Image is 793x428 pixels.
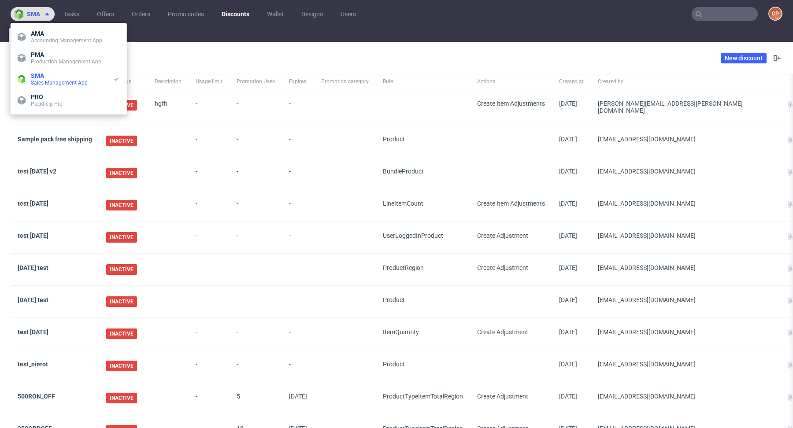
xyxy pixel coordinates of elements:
span: - [237,264,275,275]
span: UserLoggedIn Product [383,232,443,239]
span: - [196,136,222,146]
a: test [DATE] v2 [18,168,56,175]
a: test [DATE] [18,232,48,239]
span: ProductType ItemTotal Region [383,393,463,400]
a: Offers [92,7,119,21]
span: INACTIVE [106,232,137,243]
span: [DATE] [559,200,577,207]
span: [DATE] [559,393,577,400]
span: sma [27,11,40,17]
span: INACTIVE [106,168,137,178]
a: Wallet [262,7,289,21]
span: - [237,361,275,371]
a: [DATE] test [18,264,48,271]
span: - [196,393,222,403]
span: - [289,296,307,307]
span: INACTIVE [106,136,137,146]
a: Tasks [58,7,85,21]
span: INACTIVE [106,200,137,210]
span: Rule [383,78,463,85]
a: Discounts [216,7,255,21]
span: - [289,232,307,243]
span: - [196,232,222,243]
a: Users [335,7,361,21]
span: - [289,136,307,146]
span: Product [383,136,405,143]
span: [DATE] [559,100,577,107]
a: test [DATE] [18,200,48,207]
span: Created by [598,78,774,85]
span: LineItemCount [383,200,423,207]
a: Orders [126,7,156,21]
a: Promo codes [163,7,209,21]
a: test [DATE] [18,328,48,336]
span: AMA [31,30,44,37]
div: [EMAIL_ADDRESS][DOMAIN_NAME] [598,328,774,336]
a: New discount [721,53,767,63]
span: [DATE] [559,136,577,143]
span: - [196,264,222,275]
span: - [196,328,222,339]
span: - [237,232,275,243]
span: ItemQuantity [383,328,419,336]
span: Create Adjustment [477,232,528,239]
span: Create Adjustment [477,264,528,271]
a: Sample pack free shipping [18,136,92,143]
span: - [237,328,275,339]
span: PRO [31,93,43,100]
span: Accounting Management App [31,37,102,44]
span: - [289,100,307,114]
a: 500RON_OFF [18,393,55,400]
span: Create Adjustment [477,393,528,400]
span: Product [383,361,405,368]
span: [DATE] [559,361,577,368]
span: Bundle Product [383,168,424,175]
span: [DATE] [559,232,577,239]
span: [DATE] [559,168,577,175]
span: - [237,100,275,114]
span: Promotion Uses [237,78,275,85]
span: Sales Management App [31,80,88,86]
a: [DATE] test [18,296,48,303]
span: - [289,361,307,371]
span: - [196,168,222,178]
span: - [196,200,222,210]
span: - [196,100,222,114]
div: [EMAIL_ADDRESS][DOMAIN_NAME] [598,168,774,175]
span: Actions [477,78,545,85]
div: [PERSON_NAME][EMAIL_ADDRESS][PERSON_NAME][DOMAIN_NAME] [598,100,774,114]
span: Create Item Adjustments [477,200,545,207]
span: - [237,168,275,178]
span: - [196,361,222,371]
span: - [237,200,275,210]
span: Create Item Adjustments [477,100,545,107]
span: INACTIVE [106,361,137,371]
span: Usage limit [196,78,222,85]
span: - [289,168,307,178]
span: - [196,296,222,307]
span: 5 [237,393,240,400]
span: - [237,296,275,307]
button: sma [11,7,55,21]
a: test_nierot [18,361,48,368]
span: - [289,264,307,275]
span: INACTIVE [106,328,137,339]
div: [EMAIL_ADDRESS][DOMAIN_NAME] [598,200,774,207]
span: - [237,136,275,146]
img: logo [15,9,27,19]
figcaption: GP [769,7,782,20]
span: - [289,328,307,339]
span: Created at [559,78,584,85]
span: Packhelp Pro [31,101,63,107]
span: Description [155,78,182,85]
div: [EMAIL_ADDRESS][DOMAIN_NAME] [598,393,774,400]
span: [DATE] [559,264,577,271]
span: SMA [31,72,44,79]
span: INACTIVE [106,264,137,275]
span: [DATE] [559,328,577,336]
span: Expires [289,78,307,85]
span: [DATE] [289,393,307,400]
span: [DATE] [559,296,577,303]
span: - [289,200,307,210]
div: [EMAIL_ADDRESS][DOMAIN_NAME] [598,296,774,303]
